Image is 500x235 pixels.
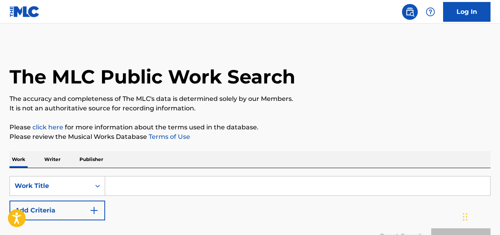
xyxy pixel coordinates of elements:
button: Add Criteria [9,201,105,220]
a: Terms of Use [147,133,190,140]
p: It is not an authoritative source for recording information. [9,104,491,113]
img: MLC Logo [9,6,40,17]
iframe: Chat Widget [460,197,500,235]
a: Log In [443,2,491,22]
a: Public Search [402,4,418,20]
h1: The MLC Public Work Search [9,65,295,89]
img: 9d2ae6d4665cec9f34b9.svg [89,206,99,215]
div: Drag [463,205,468,229]
p: Please review the Musical Works Database [9,132,491,142]
div: Help [423,4,438,20]
p: The accuracy and completeness of The MLC's data is determined solely by our Members. [9,94,491,104]
img: search [405,7,415,17]
p: Work [9,151,28,168]
div: Work Title [15,181,86,191]
a: click here [32,123,63,131]
p: Writer [42,151,63,168]
p: Please for more information about the terms used in the database. [9,123,491,132]
p: Publisher [77,151,106,168]
img: help [426,7,435,17]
